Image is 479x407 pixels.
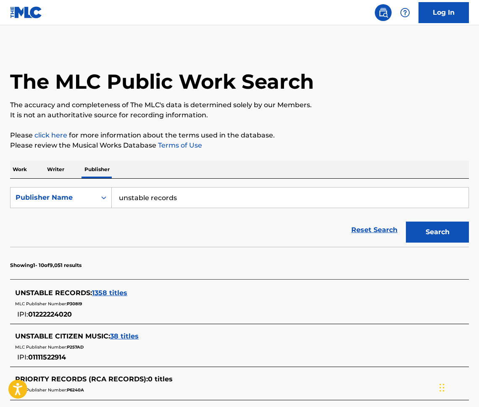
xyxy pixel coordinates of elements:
span: P257AD [67,344,84,350]
div: Drag [440,375,445,400]
a: Public Search [375,4,392,21]
span: MLC Publisher Number: [15,301,67,307]
p: Publisher [82,161,112,178]
a: Reset Search [347,221,402,239]
a: click here [34,131,67,139]
span: IPI: [17,353,28,361]
img: help [400,8,410,18]
span: P6240A [67,387,84,393]
span: MLC Publisher Number: [15,344,67,350]
p: The accuracy and completeness of The MLC's data is determined solely by our Members. [10,100,469,110]
img: search [378,8,388,18]
iframe: Chat Widget [437,367,479,407]
p: It is not an authoritative source for recording information. [10,110,469,120]
span: UNSTABLE CITIZEN MUSIC : [15,332,110,340]
a: Log In [418,2,469,23]
span: 1358 titles [92,289,127,297]
p: Showing 1 - 10 of 9,051 results [10,262,82,269]
p: Please review the Musical Works Database [10,140,469,151]
span: 01111522914 [28,353,66,361]
span: MLC Publisher Number: [15,387,67,393]
a: Terms of Use [156,141,202,149]
span: UNSTABLE RECORDS : [15,289,92,297]
span: PRIORITY RECORDS (RCA RECORDS) : [15,375,148,383]
p: Writer [45,161,67,178]
div: Publisher Name [16,193,91,203]
span: 01222224020 [28,310,72,318]
button: Search [406,222,469,243]
span: 0 titles [148,375,173,383]
p: Please for more information about the terms used in the database. [10,130,469,140]
p: Work [10,161,29,178]
img: MLC Logo [10,6,42,18]
span: P308I9 [67,301,82,307]
form: Search Form [10,187,469,247]
span: IPI: [17,310,28,318]
span: 38 titles [110,332,139,340]
div: Help [397,4,413,21]
h1: The MLC Public Work Search [10,69,314,94]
